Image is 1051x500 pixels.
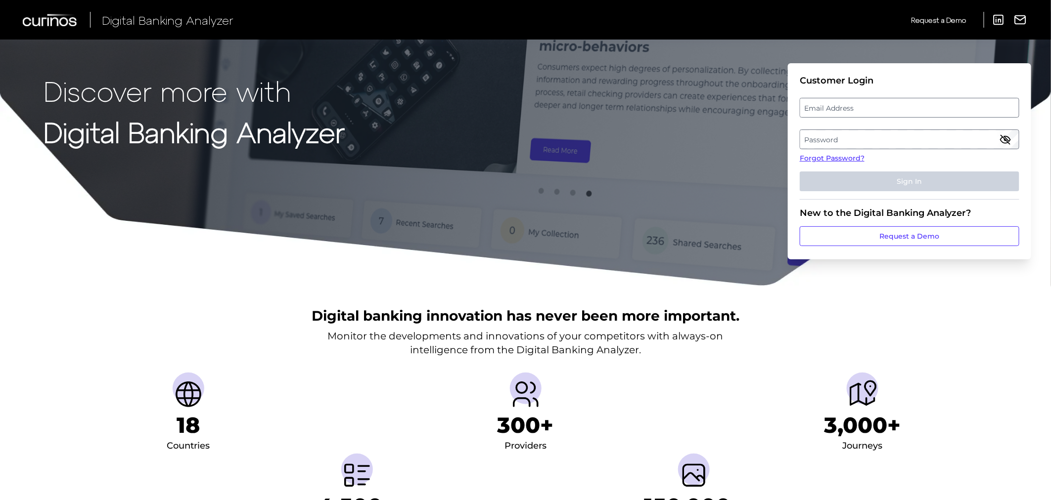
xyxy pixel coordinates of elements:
img: Journeys [847,378,878,410]
label: Email Address [800,99,1018,117]
h2: Digital banking innovation has never been more important. [312,306,739,325]
img: Providers [510,378,542,410]
div: Providers [504,438,547,454]
div: Customer Login [800,75,1019,86]
a: Forgot Password? [800,153,1019,164]
label: Password [800,130,1018,148]
img: Curinos [23,14,78,26]
img: Metrics [341,459,373,491]
p: Discover more with [44,75,345,106]
img: Countries [173,378,204,410]
span: Digital Banking Analyzer [102,13,233,27]
div: Journeys [843,438,883,454]
h1: 3,000+ [824,412,901,438]
div: Countries [167,438,210,454]
img: Screenshots [678,459,710,491]
button: Sign In [800,171,1019,191]
h1: 18 [177,412,200,438]
span: Request a Demo [911,16,966,24]
strong: Digital Banking Analyzer [44,115,345,148]
a: Request a Demo [911,12,966,28]
div: New to the Digital Banking Analyzer? [800,208,1019,218]
p: Monitor the developments and innovations of your competitors with always-on intelligence from the... [328,329,724,357]
h1: 300+ [498,412,554,438]
a: Request a Demo [800,226,1019,246]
